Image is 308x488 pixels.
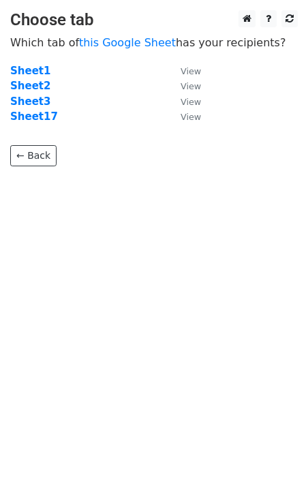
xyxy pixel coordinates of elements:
[167,65,201,77] a: View
[10,65,50,77] a: Sheet1
[10,145,57,166] a: ← Back
[181,66,201,76] small: View
[167,95,201,108] a: View
[181,97,201,107] small: View
[167,110,201,123] a: View
[10,95,50,108] a: Sheet3
[181,81,201,91] small: View
[181,112,201,122] small: View
[79,36,176,49] a: this Google Sheet
[10,35,298,50] p: Which tab of has your recipients?
[10,110,58,123] a: Sheet17
[10,10,298,30] h3: Choose tab
[167,80,201,92] a: View
[10,80,50,92] a: Sheet2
